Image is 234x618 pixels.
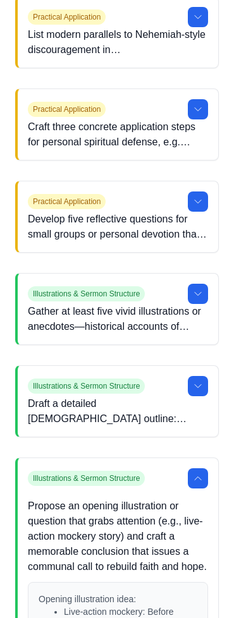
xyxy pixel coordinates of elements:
p: List modern parallels to Nehemiah-style discouragement in [DEMOGRAPHIC_DATA] life—budget shortfal... [28,28,208,58]
span: Illustrations & Sermon Structure [28,287,145,302]
span: Practical Application [28,10,106,25]
p: Propose an opening illustration or question that grabs attention (e.g., live-action mockery story... [28,499,208,575]
p: Craft three concrete application steps for personal spiritual defense, e.g. establishing a daily ... [28,120,208,150]
span: Illustrations & Sermon Structure [28,471,145,487]
span: Practical Application [28,102,106,118]
p: Opening illustration idea: [39,593,197,606]
p: Draft a detailed [DEMOGRAPHIC_DATA] outline: introduction (hook), exposition of structure, three ... [28,397,208,427]
p: Develop five reflective questions for small groups or personal devotion that probe listeners’ sou... [28,212,208,243]
span: Practical Application [28,195,106,210]
p: Gather at least five vivid illustrations or anecdotes—historical accounts of defenders under sieg... [28,305,208,335]
span: Illustrations & Sermon Structure [28,379,145,394]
